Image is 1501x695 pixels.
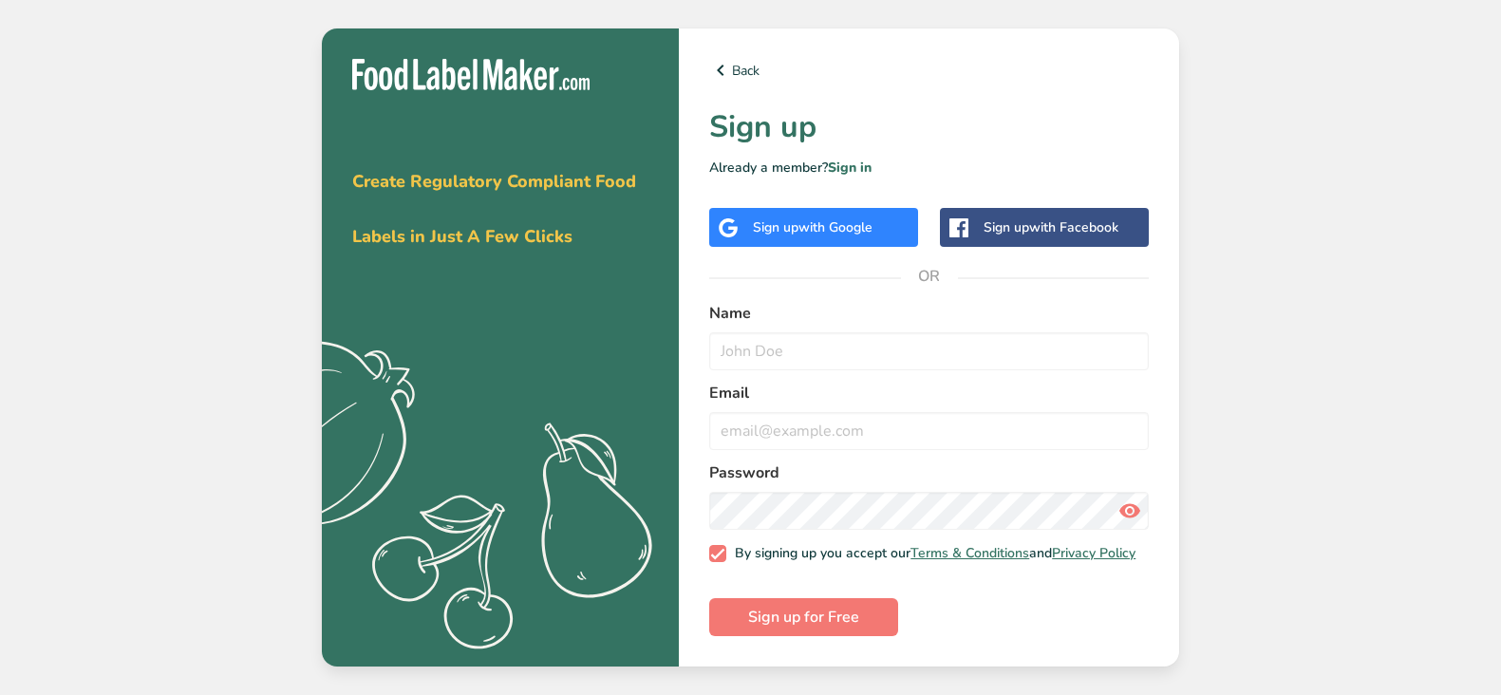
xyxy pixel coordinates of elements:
[709,158,1149,178] p: Already a member?
[910,544,1029,562] a: Terms & Conditions
[709,461,1149,484] label: Password
[709,302,1149,325] label: Name
[798,218,872,236] span: with Google
[901,248,958,305] span: OR
[753,217,872,237] div: Sign up
[828,159,872,177] a: Sign in
[726,545,1136,562] span: By signing up you accept our and
[709,598,898,636] button: Sign up for Free
[748,606,859,629] span: Sign up for Free
[352,170,636,248] span: Create Regulatory Compliant Food Labels in Just A Few Clicks
[1052,544,1135,562] a: Privacy Policy
[709,412,1149,450] input: email@example.com
[1029,218,1118,236] span: with Facebook
[709,382,1149,404] label: Email
[984,217,1118,237] div: Sign up
[709,104,1149,150] h1: Sign up
[709,59,1149,82] a: Back
[352,59,590,90] img: Food Label Maker
[709,332,1149,370] input: John Doe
